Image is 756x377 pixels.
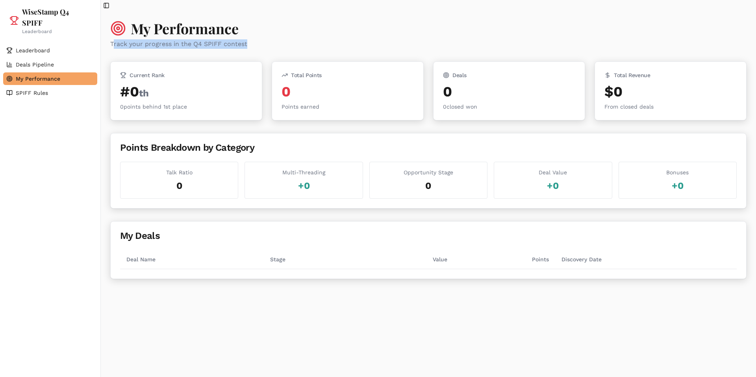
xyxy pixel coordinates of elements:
[625,179,730,192] p: + 0
[22,28,91,35] p: Leaderboard
[3,44,97,57] a: Leaderboard
[500,179,605,192] p: + 0
[625,168,730,176] p: Bonuses
[443,103,575,111] p: 0 closed won
[3,58,97,71] a: Deals Pipeline
[120,84,252,100] div: # 0
[360,250,453,269] th: Value
[120,103,252,111] p: 0 points behind 1st place
[604,84,737,100] div: $0
[3,87,97,99] a: SPIFF Rules
[500,168,605,176] p: Deal Value
[282,71,414,79] div: Total Points
[16,89,48,97] span: SPIFF Rules
[454,250,555,269] th: Points
[376,168,481,176] p: Opportunity Stage
[376,179,481,192] p: 0
[264,250,360,269] th: Stage
[282,84,414,100] div: 0
[139,88,149,99] span: th
[443,71,575,79] div: Deals
[251,179,356,192] p: + 0
[16,75,60,83] span: My Performance
[110,20,747,36] h1: My Performance
[282,103,414,111] p: Points earned
[127,179,232,192] p: 0
[251,168,356,176] p: Multi-Threading
[120,250,264,269] th: Deal Name
[22,6,91,28] h1: WiseStamp Q4 SPIFF
[604,103,737,111] p: From closed deals
[443,84,575,100] div: 0
[120,143,737,152] div: Points Breakdown by Category
[127,168,232,176] p: Talk Ratio
[3,72,97,85] a: My Performance
[120,231,737,240] div: My Deals
[120,71,252,79] div: Current Rank
[555,250,737,269] th: Discovery Date
[16,61,54,68] span: Deals Pipeline
[110,39,747,49] p: Track your progress in the Q4 SPIFF contest
[16,46,50,54] span: Leaderboard
[604,71,737,79] div: Total Revenue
